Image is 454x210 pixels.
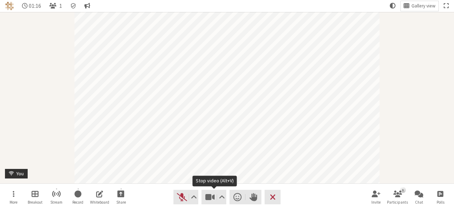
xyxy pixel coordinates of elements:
img: Iotum [5,2,14,10]
span: Invite [371,200,381,204]
span: Stream [50,200,62,204]
button: Open shared whiteboard [90,188,110,207]
div: 1 [400,187,405,193]
div: Meeting details Encryption enabled [67,1,79,11]
button: Audio settings [189,190,198,204]
button: Open menu [4,188,23,207]
span: Gallery view [411,4,436,9]
span: Chat [415,200,423,204]
span: Share [116,200,126,204]
button: Open poll [431,188,450,207]
button: Start recording [68,188,88,207]
button: End or leave meeting [265,190,281,204]
button: Start sharing [111,188,131,207]
button: Video setting [217,190,226,204]
button: Unmute (Alt+A) [173,190,198,204]
button: Start streaming [46,188,66,207]
button: Raise hand [245,190,261,204]
span: 01:16 [29,3,41,9]
button: Open chat [409,188,429,207]
button: Open participant list [388,188,408,207]
span: 1 [59,3,62,9]
button: Fullscreen [441,1,452,11]
button: Stop video (Alt+V) [201,190,226,204]
span: Polls [437,200,444,204]
button: Open participant list [46,1,65,11]
span: Breakout [28,200,43,204]
button: Send a reaction [229,190,245,204]
span: Participants [387,200,408,204]
button: Conversation [82,1,93,11]
div: Timer [19,1,44,11]
span: Record [72,200,83,204]
span: More [10,200,17,204]
button: Using system theme [387,1,398,11]
span: Whiteboard [90,200,109,204]
button: Manage Breakout Rooms [25,188,45,207]
div: You [14,170,26,177]
button: Change layout [401,1,438,11]
button: Invite participants (Alt+I) [366,188,386,207]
